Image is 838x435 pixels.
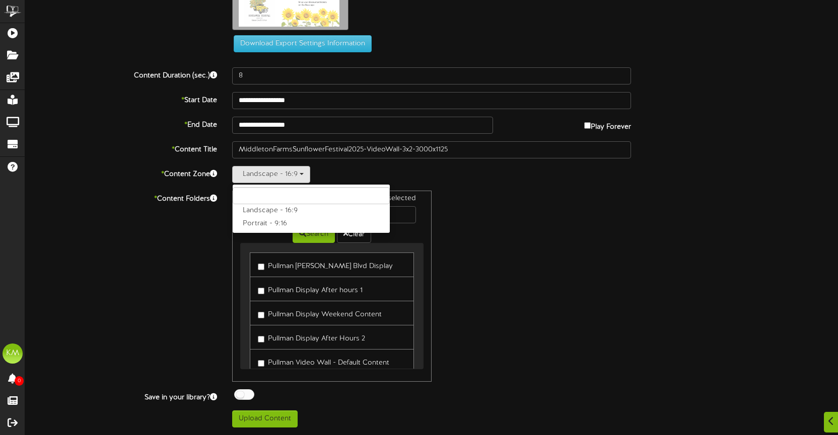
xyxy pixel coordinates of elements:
[18,141,225,155] label: Content Title
[293,226,335,243] button: Search
[258,306,382,320] label: Pullman Display Weekend Content
[258,282,363,296] label: Pullman Display After hours 1
[18,92,225,106] label: Start Date
[18,389,225,403] label: Save in your library?
[18,166,225,180] label: Content Zone
[15,376,24,386] span: 0
[3,343,23,364] div: KM
[232,141,631,158] input: Title of this Content
[258,355,406,378] label: Pullman Video Wall - Default Content Folder
[337,226,371,243] button: Clear
[258,330,365,344] label: Pullman Display After Hours 2
[258,336,264,342] input: Pullman Display After Hours 2
[234,35,372,52] button: Download Export Settings Information
[233,217,390,230] label: Portrait - 9:16
[258,288,264,294] input: Pullman Display After hours 1
[258,312,264,318] input: Pullman Display Weekend Content
[18,191,225,204] label: Content Folders
[258,360,264,367] input: Pullman Video Wall - Default Content Folder
[258,258,393,272] label: Pullman [PERSON_NAME] Blvd Display
[18,67,225,81] label: Content Duration (sec.)
[18,117,225,130] label: End Date
[229,40,372,47] a: Download Export Settings Information
[232,184,390,233] ul: Landscape - 16:9
[584,122,591,129] input: Play Forever
[584,117,631,132] label: Play Forever
[232,166,310,183] button: Landscape - 16:9
[233,204,390,217] label: Landscape - 16:9
[258,264,264,270] input: Pullman [PERSON_NAME] Blvd Display
[232,410,298,427] button: Upload Content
